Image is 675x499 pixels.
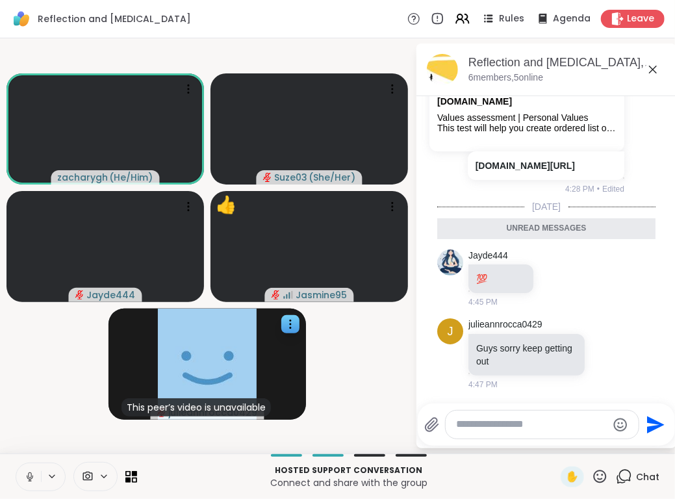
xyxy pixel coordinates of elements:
div: This test will help you create ordered list of your most important life values. Compare personal ... [437,123,617,134]
span: zacharygh [58,171,108,184]
a: [DOMAIN_NAME][URL] [476,160,575,171]
div: 👍 [216,192,236,218]
a: Jayde444 [468,249,508,262]
span: Chat [636,470,659,483]
span: audio-muted [272,290,281,300]
span: Leave [627,12,654,25]
span: Jayde444 [87,288,136,301]
img: julieannrocca0429 [158,309,257,420]
button: Send [639,410,669,439]
p: Connect and share with the group [145,476,553,489]
span: ( He/Him ) [110,171,153,184]
span: 4:45 PM [468,296,498,308]
span: [DATE] [524,200,568,213]
span: audio-muted [263,173,272,182]
button: Emoji picker [613,417,628,433]
span: Agenda [553,12,591,25]
span: Reflection and [MEDICAL_DATA] [38,12,191,25]
img: ShareWell Logomark [10,8,32,30]
div: Values assessment | Personal Values [437,112,617,123]
p: Guys sorry keep getting out [476,342,577,368]
span: 4:28 PM [565,183,594,195]
span: ✋ [566,469,579,485]
span: j [448,323,453,340]
div: This peer’s video is unavailable [121,398,271,416]
img: Reflection and Self-improvement, Sep 14 [427,54,458,85]
div: Unread messages [437,218,656,239]
span: Suze03 [275,171,308,184]
span: audio-muted [75,290,84,300]
span: 💯 [476,274,487,284]
span: Rules [499,12,524,25]
img: https://sharewell-space-live.sfo3.digitaloceanspaces.com/user-generated/fd112b90-4d33-4654-881a-d... [437,249,463,275]
a: julieannrocca0429 [468,318,542,331]
span: ( She/Her ) [309,171,356,184]
a: Attachment [437,96,512,107]
p: 6 members, 5 online [468,71,543,84]
textarea: Type your message [456,418,607,431]
span: 4:47 PM [468,379,498,390]
span: • [597,183,600,195]
div: Reflection and [MEDICAL_DATA], [DATE] [468,55,666,71]
span: Jasmine95 [296,288,348,301]
p: Hosted support conversation [145,465,553,476]
span: Edited [602,183,624,195]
